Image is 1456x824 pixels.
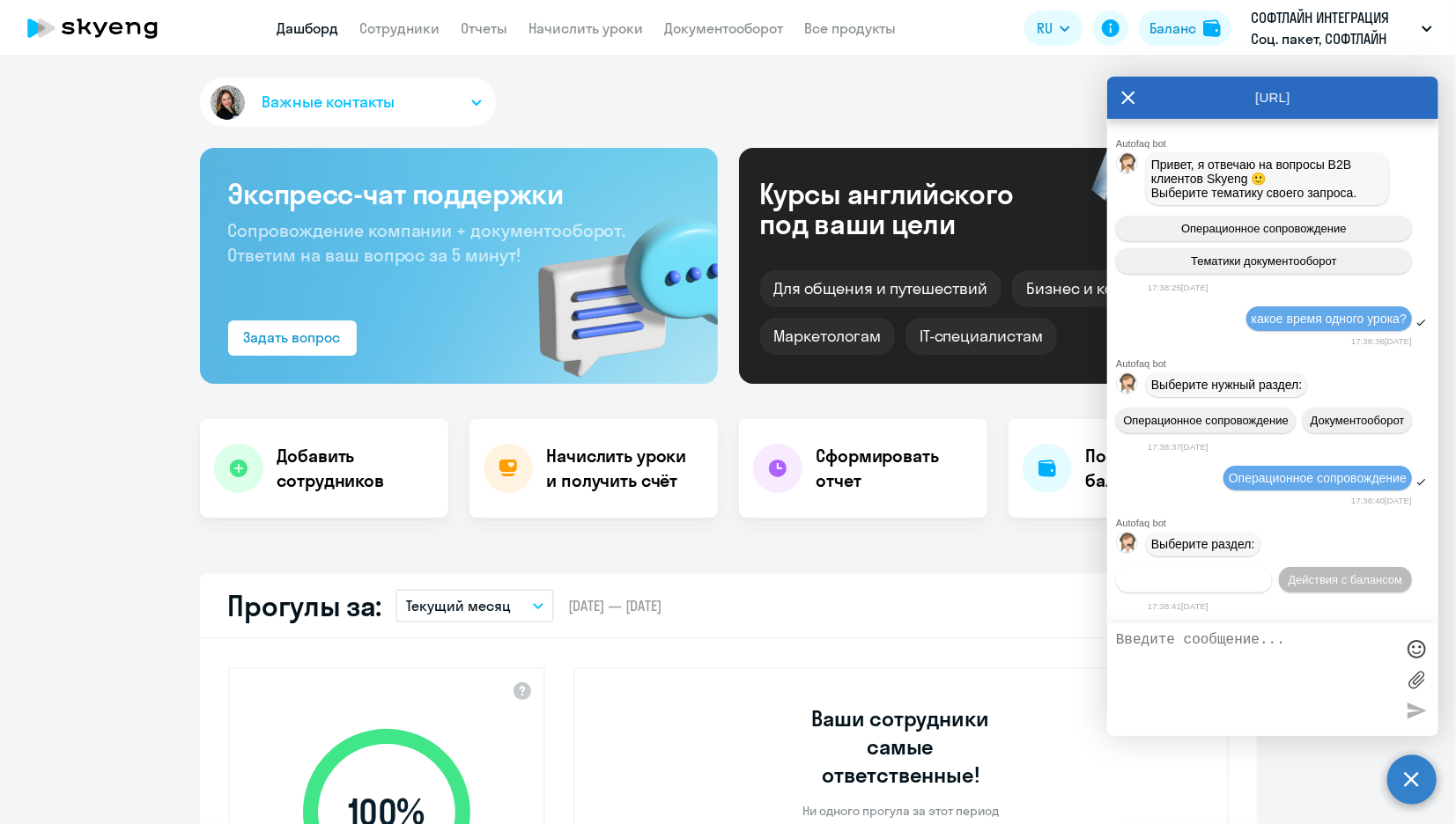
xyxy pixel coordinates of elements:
[1037,18,1053,39] span: RU
[1191,254,1337,268] span: Тематики документооборот
[277,19,339,37] a: Дашборд
[1242,7,1441,49] button: СОФТЛАЙН ИНТЕГРАЦИЯ Соц. пакет, СОФТЛАЙН ИНТЕГРАЦИЯ, ООО
[1117,153,1139,179] img: bot avatar
[1086,444,1243,493] h4: Посмотреть баланс
[1149,18,1196,39] div: Баланс
[1139,11,1231,46] button: Балансbalance
[1116,138,1438,149] div: Autofaq bot
[1203,19,1221,37] img: balance
[568,596,661,615] span: [DATE] — [DATE]
[665,19,784,37] a: Документооборот
[200,77,496,127] button: Важные контакты
[228,320,357,356] button: Задать вопрос
[1123,414,1289,427] span: Операционное сопровождение
[228,176,690,211] h3: Экспресс-чат поддержки
[228,588,382,623] h2: Прогулы за:
[1288,573,1402,586] span: Действия с балансом
[802,803,999,819] p: Ни одного прогула за этот период
[905,318,1057,355] div: IT-специалистам
[1116,358,1438,369] div: Autofaq bot
[1279,567,1412,592] button: Действия с балансом
[1151,378,1302,392] span: Выберите нужный раздел:
[1181,222,1347,235] span: Операционное сопровождение
[787,704,1014,789] h3: Ваши сотрудники самые ответственные!
[1148,283,1208,292] time: 17:38:25[DATE]
[1116,216,1412,241] button: Операционное сопровождение
[1148,442,1208,452] time: 17:38:37[DATE]
[1229,471,1407,485] span: Операционное сопровождение
[547,444,700,493] h4: Начислить уроки и получить счёт
[529,19,644,37] a: Начислить уроки
[1117,373,1139,399] img: bot avatar
[513,186,718,384] img: bg-img
[1148,601,1208,611] time: 17:38:41[DATE]
[760,318,895,355] div: Маркетологам
[760,179,1061,239] div: Курсы английского под ваши цели
[277,444,434,493] h4: Добавить сотрудников
[395,589,554,622] button: Текущий месяц
[1403,666,1430,693] label: Лимит 10 файлов
[360,19,440,37] a: Сотрудники
[406,595,511,616] p: Текущий месяц
[1012,270,1222,307] div: Бизнес и командировки
[1116,518,1438,528] div: Autofaq bot
[262,91,395,114] span: Важные контакты
[1116,408,1296,433] button: Операционное сопровождение
[1311,414,1405,427] span: Документооборот
[817,444,973,493] h4: Сформировать отчет
[207,82,248,123] img: avatar
[1251,7,1415,49] p: СОФТЛАЙН ИНТЕГРАЦИЯ Соц. пакет, СОФТЛАЙН ИНТЕГРАЦИЯ, ООО
[805,19,897,37] a: Все продукты
[1151,537,1255,551] span: Выберите раздел:
[462,19,508,37] a: Отчеты
[1116,567,1272,592] button: Действия по сотрудникам
[1126,573,1262,586] span: Действия по сотрудникам
[1351,496,1412,505] time: 17:38:40[DATE]
[244,327,341,348] div: Задать вопрос
[760,270,1002,307] div: Для общения и путешествий
[1116,248,1412,274] button: Тематики документооборот
[1351,336,1412,346] time: 17:38:36[DATE]
[1024,11,1083,46] button: RU
[1151,158,1357,200] span: Привет, я отвечаю на вопросы B2B клиентов Skyeng 🙂 Выберите тематику своего запроса.
[1117,533,1139,558] img: bot avatar
[1252,312,1407,326] span: какое время одного урока?
[228,219,626,266] span: Сопровождение компании + документооборот. Ответим на ваш вопрос за 5 минут!
[1303,408,1412,433] button: Документооборот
